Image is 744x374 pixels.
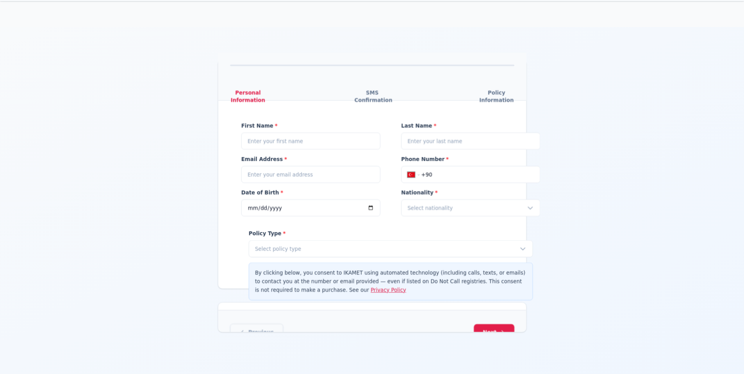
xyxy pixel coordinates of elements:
a: Privacy Policy [371,287,406,293]
label: Policy Type [248,230,533,237]
span: Policy Information [478,89,514,104]
p: By clicking below, you consent to IKAMET using automated technology (including calls, texts, or e... [255,269,526,294]
label: Date of Birth [241,189,380,196]
label: First Name [241,122,380,129]
span: Personal Information [230,89,266,104]
input: Enter your first name [241,132,380,150]
span: Select nationality [407,204,453,211]
button: Previous [230,324,283,341]
input: Enter your email address [241,166,380,183]
label: Email Address [241,156,380,163]
label: Phone Number [401,156,540,163]
span: Select policy type [255,245,301,252]
span: Previous [239,329,273,336]
span: SMS Confirmation [354,89,390,104]
label: Nationality [401,189,540,196]
input: Enter your phone number [421,171,534,178]
input: Enter your last name [401,132,540,150]
label: Last Name [401,122,540,129]
span: Next [483,329,505,336]
button: Next [474,324,514,340]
